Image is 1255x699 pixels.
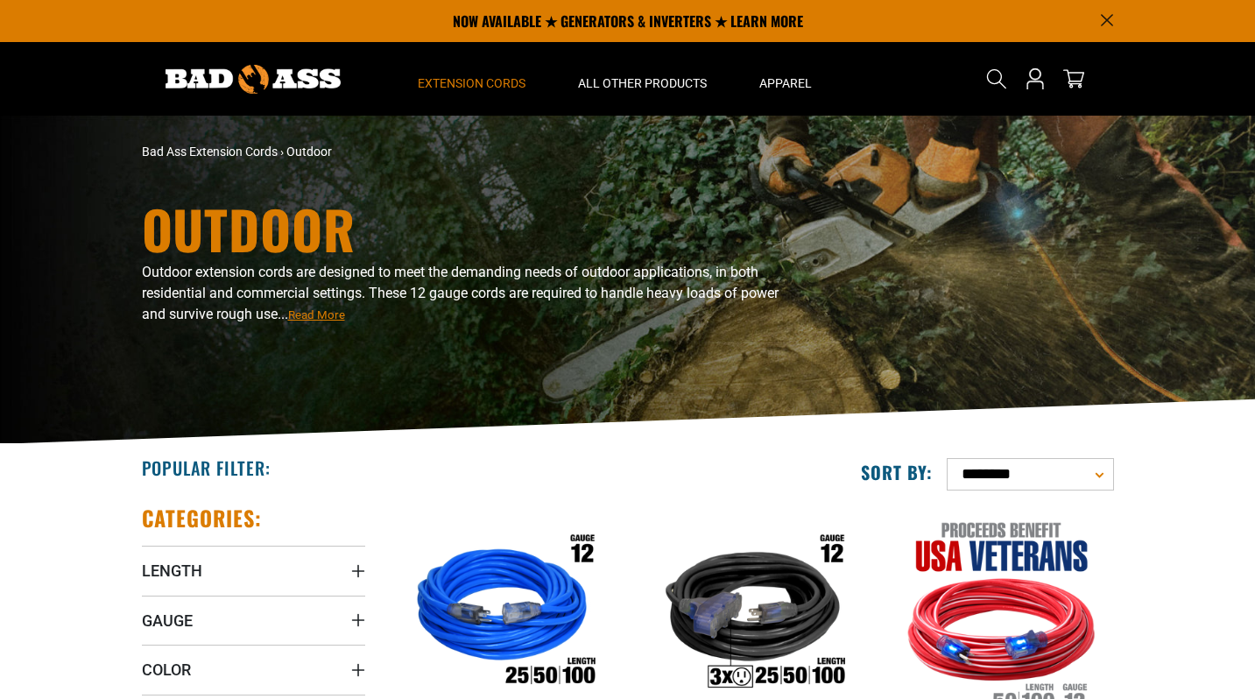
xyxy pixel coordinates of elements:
[280,145,284,159] span: ›
[142,561,202,581] span: Length
[418,75,525,91] span: Extension Cords
[142,546,365,595] summary: Length
[861,461,933,484] label: Sort by:
[142,143,781,161] nav: breadcrumbs
[142,202,781,255] h1: Outdoor
[142,596,365,645] summary: Gauge
[391,42,552,116] summary: Extension Cords
[142,264,779,322] span: Outdoor extension cords are designed to meet the demanding needs of outdoor applications, in both...
[578,75,707,91] span: All Other Products
[286,145,332,159] span: Outdoor
[759,75,812,91] span: Apparel
[288,308,345,321] span: Read More
[142,611,193,631] span: Gauge
[733,42,838,116] summary: Apparel
[983,65,1011,93] summary: Search
[166,65,341,94] img: Bad Ass Extension Cords
[142,505,263,532] h2: Categories:
[142,145,278,159] a: Bad Ass Extension Cords
[552,42,733,116] summary: All Other Products
[142,456,271,479] h2: Popular Filter:
[142,660,191,680] span: Color
[142,645,365,694] summary: Color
